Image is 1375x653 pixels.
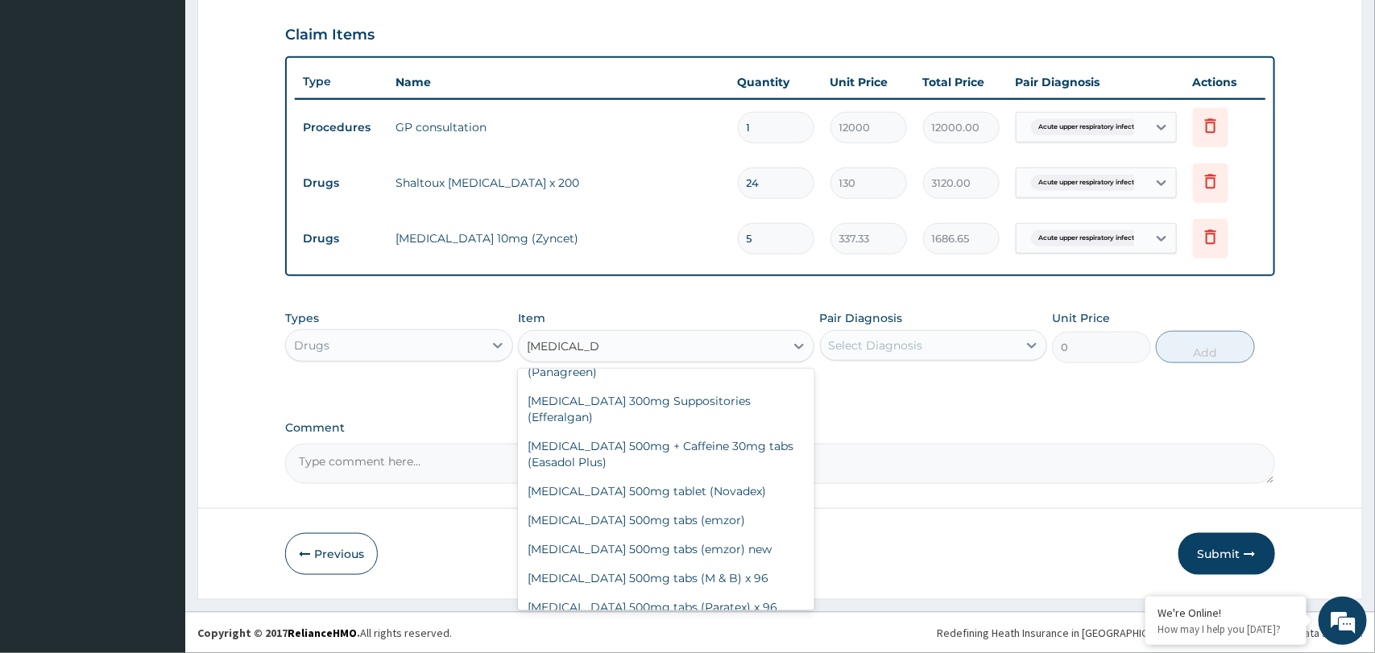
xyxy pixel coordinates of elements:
th: Pair Diagnosis [1008,66,1185,98]
p: How may I help you today? [1158,622,1294,636]
td: Drugs [295,224,387,254]
span: Acute upper respiratory infect... [1031,230,1148,246]
div: [MEDICAL_DATA] 500mg tabs (emzor) [518,506,814,535]
button: Previous [285,533,378,575]
label: Unit Price [1052,310,1110,326]
div: [MEDICAL_DATA] 500mg tabs (M & B) x 96 [518,564,814,593]
label: Item [518,310,545,326]
td: GP consultation [387,111,729,143]
button: Add [1156,331,1255,363]
div: We're Online! [1158,605,1294,620]
td: Procedures [295,113,387,143]
label: Comment [285,421,1274,435]
div: [MEDICAL_DATA] 500mg tablet (Novadex) [518,477,814,506]
strong: Copyright © 2017 . [197,626,360,640]
div: [MEDICAL_DATA] 500mg tabs (emzor) new [518,535,814,564]
div: [MEDICAL_DATA] 500mg + Caffeine 30mg tabs (Easadol Plus) [518,432,814,477]
a: RelianceHMO [288,626,357,640]
div: Redefining Heath Insurance in [GEOGRAPHIC_DATA] using Telemedicine and Data Science! [937,625,1363,641]
label: Pair Diagnosis [820,310,903,326]
div: [MEDICAL_DATA] 500mg tabs (Paratex) x 96 [518,593,814,622]
span: We're online! [93,203,222,366]
div: Drugs [294,337,329,353]
h3: Claim Items [285,27,375,44]
div: [MEDICAL_DATA] 300mg Suppositories (Efferalgan) [518,386,814,432]
div: Select Diagnosis [829,337,923,353]
th: Unit Price [822,66,915,98]
th: Name [387,66,729,98]
label: Types [285,312,319,325]
img: d_794563401_company_1708531726252_794563401 [30,81,65,121]
td: Drugs [295,168,387,198]
footer: All rights reserved. [185,612,1375,653]
th: Type [295,67,387,97]
th: Actions [1185,66,1265,98]
textarea: Type your message and hit 'Enter' [8,440,307,496]
td: Shaltoux [MEDICAL_DATA] x 200 [387,167,729,199]
div: Chat with us now [84,90,271,111]
th: Total Price [915,66,1008,98]
div: Minimize live chat window [264,8,303,47]
th: Quantity [730,66,822,98]
span: Acute upper respiratory infect... [1031,119,1148,135]
button: Submit [1178,533,1275,575]
span: Acute upper respiratory infect... [1031,175,1148,191]
td: [MEDICAL_DATA] 10mg (Zyncet) [387,222,729,254]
